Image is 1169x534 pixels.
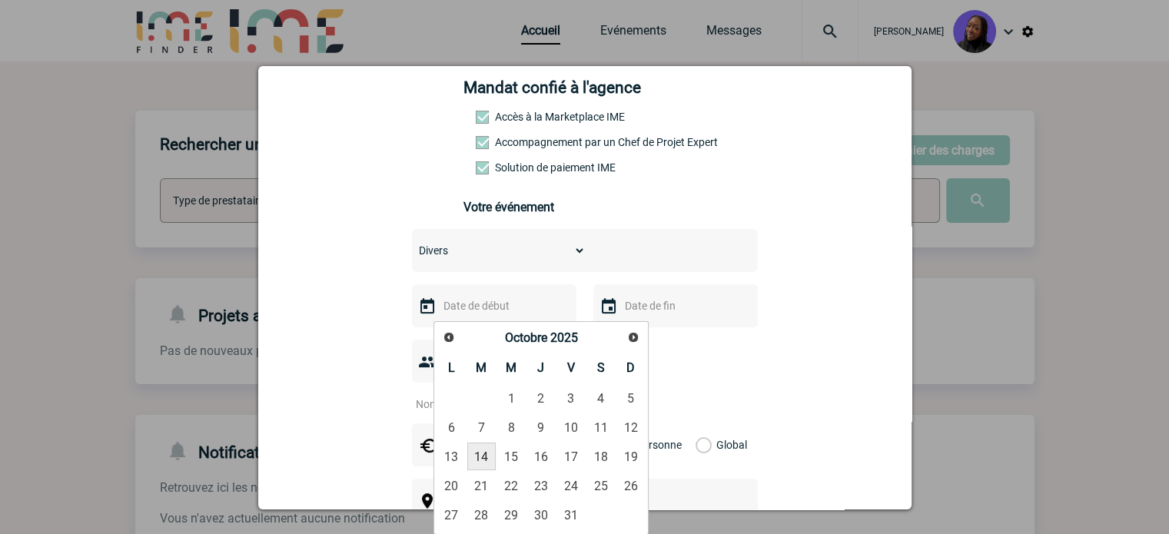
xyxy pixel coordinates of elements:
[526,501,555,529] a: 30
[437,472,466,499] a: 20
[463,200,706,214] h3: Votre événement
[616,472,645,499] a: 26
[556,384,585,412] a: 3
[476,360,487,375] span: Mardi
[556,443,585,470] a: 17
[526,472,555,499] a: 23
[586,472,615,499] a: 25
[497,501,526,529] a: 29
[497,472,526,499] a: 22
[467,443,496,470] a: 14
[626,360,635,375] span: Dimanche
[622,327,644,349] a: Suivant
[467,501,496,529] a: 28
[556,413,585,441] a: 10
[556,501,585,529] a: 31
[696,423,706,466] label: Global
[526,443,555,470] a: 16
[448,360,455,375] span: Lundi
[476,136,543,148] label: Prestation payante
[616,443,645,470] a: 19
[616,413,645,441] a: 12
[586,443,615,470] a: 18
[497,413,526,441] a: 8
[550,330,577,345] span: 2025
[597,360,605,375] span: Samedi
[437,443,466,470] a: 13
[437,501,466,529] a: 27
[567,360,575,375] span: Vendredi
[506,360,516,375] span: Mercredi
[467,472,496,499] a: 21
[476,161,543,174] label: Conformité aux process achat client, Prise en charge de la facturation, Mutualisation de plusieur...
[437,413,466,441] a: 6
[443,331,455,343] span: Précédent
[556,472,585,499] a: 24
[526,413,555,441] a: 9
[616,384,645,412] a: 5
[440,296,546,316] input: Date de début
[586,384,615,412] a: 4
[497,443,526,470] a: 15
[476,111,543,123] label: Accès à la Marketplace IME
[463,78,641,97] h4: Mandat confié à l'agence
[621,296,727,316] input: Date de fin
[586,413,615,441] a: 11
[467,413,496,441] a: 7
[526,384,555,412] a: 2
[497,384,526,412] a: 1
[438,327,460,349] a: Précédent
[412,394,556,414] input: Nombre de participants
[504,330,546,345] span: Octobre
[627,331,639,343] span: Suivant
[537,360,544,375] span: Jeudi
